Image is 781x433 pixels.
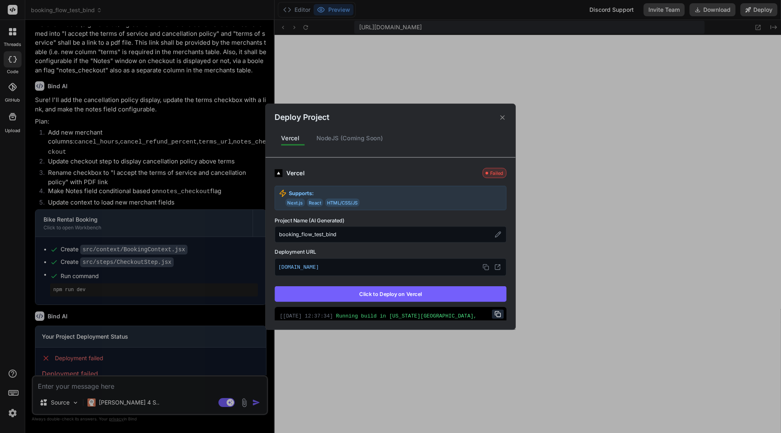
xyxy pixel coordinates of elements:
div: booking_flow_test_bind [275,226,506,243]
img: logo [275,169,282,176]
span: [ [DATE] 12:37:34 ] [280,313,333,319]
span: React [307,198,323,207]
button: Copy URL [481,262,491,272]
div: NodeJS (Coming Soon) [310,130,390,147]
div: Failed [482,168,506,178]
h2: Deploy Project [275,111,329,123]
div: Vercel [286,168,479,177]
span: Next.js [286,198,305,207]
label: Project Name (AI Generated) [275,217,506,224]
button: Edit project name [493,230,502,239]
p: [DOMAIN_NAME] [278,262,503,272]
label: Deployment URL [275,248,506,255]
strong: Supports: [289,189,314,197]
div: Running build in [US_STATE][GEOGRAPHIC_DATA], [GEOGRAPHIC_DATA] (East) – iad1 [280,312,501,328]
span: HTML/CSS/JS [325,198,360,207]
div: Vercel [275,130,306,147]
button: Click to Deploy on Vercel [275,286,506,302]
button: Open in new tab [492,262,503,272]
button: Copy URL [492,309,504,318]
